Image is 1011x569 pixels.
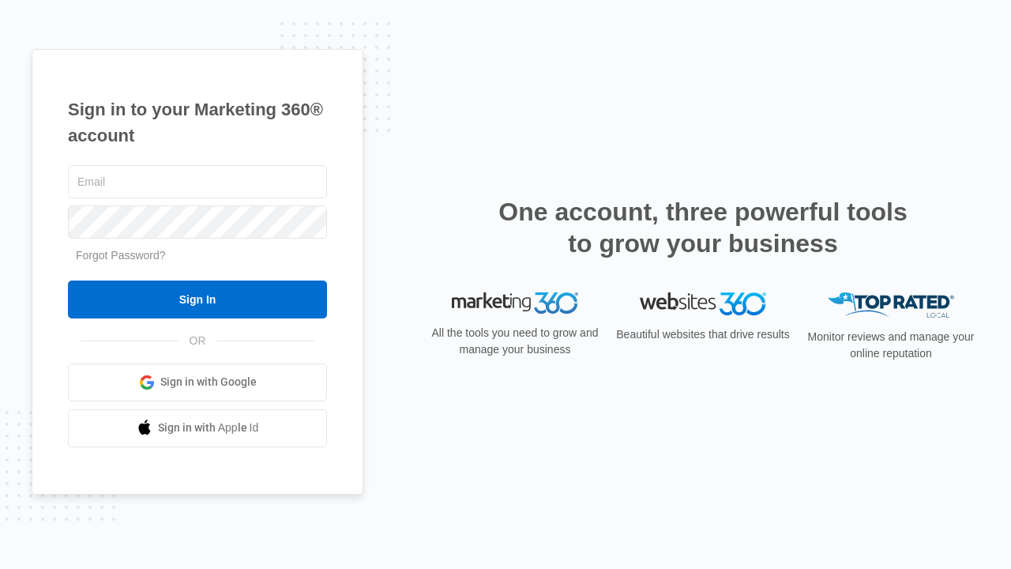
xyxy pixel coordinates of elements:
[179,333,217,349] span: OR
[68,364,327,401] a: Sign in with Google
[494,196,912,259] h2: One account, three powerful tools to grow your business
[427,325,603,358] p: All the tools you need to grow and manage your business
[160,374,257,390] span: Sign in with Google
[640,292,766,315] img: Websites 360
[828,292,954,318] img: Top Rated Local
[68,96,327,149] h1: Sign in to your Marketing 360® account
[68,281,327,318] input: Sign In
[68,165,327,198] input: Email
[158,420,259,436] span: Sign in with Apple Id
[802,329,979,362] p: Monitor reviews and manage your online reputation
[452,292,578,315] img: Marketing 360
[614,326,791,343] p: Beautiful websites that drive results
[76,249,166,262] a: Forgot Password?
[68,409,327,447] a: Sign in with Apple Id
